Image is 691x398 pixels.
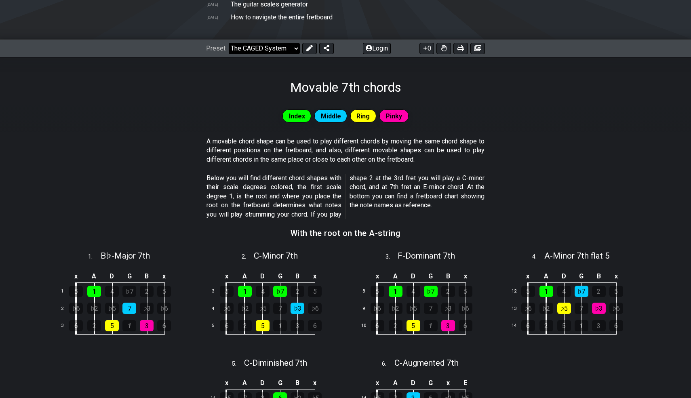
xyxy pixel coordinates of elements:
[272,376,289,390] td: G
[308,320,322,331] div: 6
[140,320,154,331] div: 3
[521,286,535,297] div: 5
[404,270,422,283] td: D
[306,270,324,283] td: x
[87,286,101,297] div: 1
[291,229,401,238] h3: With the root on the A-string
[358,317,377,335] td: 10
[441,303,455,314] div: ♭3
[207,317,226,335] td: 5
[575,286,588,297] div: ♭7
[424,286,438,297] div: ♭7
[592,303,606,314] div: ♭3
[436,43,451,54] button: Toggle Dexterity for all fretkits
[138,270,156,283] td: B
[220,286,234,297] div: 5
[573,270,590,283] td: G
[230,13,333,21] td: How to navigate the entire fretboard
[306,376,324,390] td: x
[368,270,387,283] td: x
[557,286,571,297] div: 4
[56,300,76,317] td: 2
[532,253,544,261] span: 4 .
[289,110,305,122] span: Index
[69,286,83,297] div: 5
[557,320,571,331] div: 5
[358,300,377,317] td: 9
[371,303,384,314] div: ♭6
[140,286,154,297] div: 2
[356,110,370,122] span: Ring
[441,320,455,331] div: 3
[459,286,472,297] div: 5
[508,317,528,335] td: 14
[319,43,334,54] button: Share Preset
[308,286,322,297] div: 5
[56,283,76,300] td: 1
[217,270,236,283] td: x
[539,320,553,331] div: 2
[229,43,300,54] select: Preset
[291,320,304,331] div: 3
[207,283,226,300] td: 3
[206,137,485,164] p: A movable chord shape can be used to play different chords by moving the same chord shape to diff...
[302,43,317,54] button: Edit Preset
[289,270,306,283] td: B
[321,110,341,122] span: Middle
[386,110,402,122] span: Pinky
[470,43,485,54] button: Create image
[453,43,468,54] button: Print
[308,303,322,314] div: ♭6
[256,303,270,314] div: ♭5
[407,320,420,331] div: 5
[419,43,434,54] button: 0
[254,376,272,390] td: D
[389,320,402,331] div: 2
[121,270,138,283] td: G
[575,303,588,314] div: 7
[457,376,474,390] td: E
[140,303,154,314] div: ♭3
[521,320,535,331] div: 6
[69,303,83,314] div: ♭6
[508,283,528,300] td: 12
[291,303,304,314] div: ♭3
[220,320,234,331] div: 6
[544,251,610,261] span: A - Minor 7th flat 5
[592,286,606,297] div: 2
[371,320,384,331] div: 6
[539,286,553,297] div: 1
[236,376,254,390] td: A
[105,286,119,297] div: 4
[422,376,439,390] td: G
[238,320,252,331] div: 2
[87,303,101,314] div: ♭2
[254,270,272,283] td: D
[242,253,254,261] span: 2 .
[206,11,485,23] tr: Note patterns to navigate the entire fretboard
[85,270,103,283] td: A
[555,270,573,283] td: D
[363,43,391,54] button: Login
[457,270,474,283] td: x
[439,376,457,390] td: x
[537,270,555,283] td: A
[382,360,394,369] span: 6 .
[557,303,571,314] div: ♭5
[244,358,307,368] span: C - Diminished 7th
[206,44,225,52] span: Preset
[101,251,150,261] span: B♭ - Major 7th
[459,303,472,314] div: ♭6
[386,253,398,261] span: 3 .
[539,303,553,314] div: ♭2
[368,376,387,390] td: x
[87,320,101,331] div: 2
[232,360,244,369] span: 5 .
[238,286,252,297] div: 1
[105,303,119,314] div: ♭5
[157,320,171,331] div: 6
[122,303,136,314] div: 7
[157,286,171,297] div: 5
[273,320,287,331] div: 1
[254,251,298,261] span: C - Minor 7th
